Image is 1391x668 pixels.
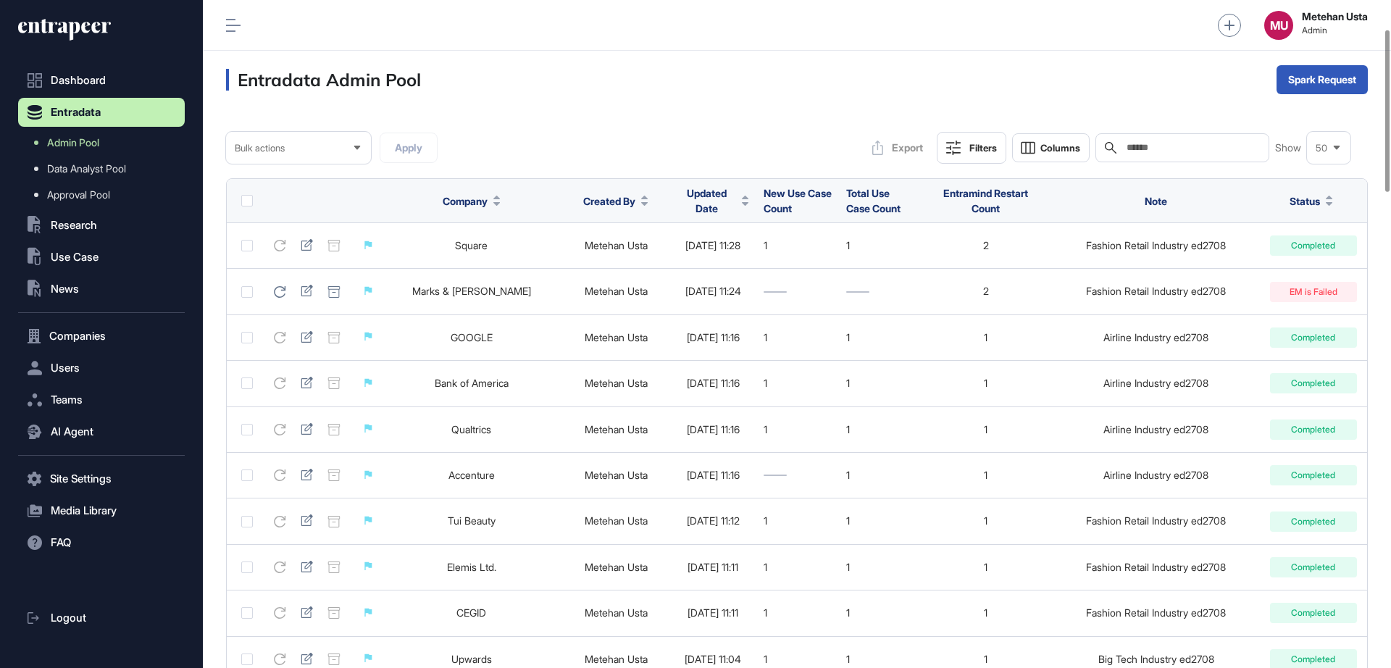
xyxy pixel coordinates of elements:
[1270,282,1357,302] div: EM is Failed
[677,332,749,343] div: [DATE] 11:16
[47,137,99,149] span: Admin Pool
[585,469,648,481] a: Metehan Usta
[677,240,749,251] div: [DATE] 11:28
[51,505,117,517] span: Media Library
[1057,240,1256,251] div: Fashion Retail Industry ed2708
[929,654,1043,665] div: 1
[585,561,648,573] a: Metehan Usta
[18,243,185,272] button: Use Case
[764,515,832,527] div: 1
[1277,65,1368,94] button: Spark Request
[412,285,531,297] a: Marks & [PERSON_NAME]
[51,394,83,406] span: Teams
[929,377,1043,389] div: 1
[451,331,493,343] a: GOOGLE
[447,561,496,573] a: Elemis Ltd.
[18,354,185,383] button: Users
[455,239,488,251] a: Square
[456,606,486,619] a: CEGID
[1290,193,1320,209] span: Status
[677,185,749,216] button: Updated Date
[764,654,832,665] div: 1
[585,653,648,665] a: Metehan Usta
[1270,373,1357,393] div: Completed
[585,285,648,297] a: Metehan Usta
[677,654,749,665] div: [DATE] 11:04
[846,607,914,619] div: 1
[846,654,914,665] div: 1
[585,514,648,527] a: Metehan Usta
[1270,235,1357,256] div: Completed
[18,496,185,525] button: Media Library
[929,561,1043,573] div: 1
[443,193,501,209] button: Company
[18,211,185,240] button: Research
[846,240,914,251] div: 1
[764,377,832,389] div: 1
[47,189,110,201] span: Approval Pool
[1264,11,1293,40] div: MU
[1057,424,1256,435] div: Airline Industry ed2708
[51,362,80,374] span: Users
[18,385,185,414] button: Teams
[1302,11,1368,22] strong: Metehan Usta
[18,322,185,351] button: Companies
[677,469,749,481] div: [DATE] 11:16
[1270,557,1357,577] div: Completed
[1012,133,1090,162] button: Columns
[435,377,509,389] a: Bank of America
[51,220,97,231] span: Research
[18,275,185,304] button: News
[929,240,1043,251] div: 2
[51,75,106,86] span: Dashboard
[50,473,112,485] span: Site Settings
[47,163,126,175] span: Data Analyst Pool
[943,187,1028,214] span: Entramind Restart Count
[18,528,185,557] button: FAQ
[864,133,931,162] button: Export
[929,332,1043,343] div: 1
[1057,607,1256,619] div: Fashion Retail Industry ed2708
[583,193,635,209] span: Created By
[764,561,832,573] div: 1
[846,561,914,573] div: 1
[1057,285,1256,297] div: Fashion Retail Industry ed2708
[1270,512,1357,532] div: Completed
[1145,195,1167,207] span: Note
[937,132,1006,164] button: Filters
[18,66,185,95] a: Dashboard
[846,187,901,214] span: Total Use Case Count
[51,426,93,438] span: AI Agent
[1057,561,1256,573] div: Fashion Retail Industry ed2708
[1275,142,1301,154] span: Show
[929,424,1043,435] div: 1
[764,332,832,343] div: 1
[51,537,71,548] span: FAQ
[448,469,495,481] a: Accenture
[226,69,421,91] h3: Entradata Admin Pool
[969,142,997,154] div: Filters
[451,423,491,435] a: Qualtrics
[846,424,914,435] div: 1
[448,514,496,527] a: Tui Beauty
[51,107,101,118] span: Entradata
[846,377,914,389] div: 1
[929,285,1043,297] div: 2
[764,607,832,619] div: 1
[929,607,1043,619] div: 1
[929,515,1043,527] div: 1
[1270,419,1357,440] div: Completed
[583,193,648,209] button: Created By
[929,469,1043,481] div: 1
[764,240,832,251] div: 1
[25,182,185,208] a: Approval Pool
[585,239,648,251] a: Metehan Usta
[677,607,749,619] div: [DATE] 11:11
[585,606,648,619] a: Metehan Usta
[677,515,749,527] div: [DATE] 11:12
[764,187,832,214] span: New Use Case Count
[18,98,185,127] button: Entradata
[51,612,86,624] span: Logout
[18,464,185,493] button: Site Settings
[1057,377,1256,389] div: Airline Industry ed2708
